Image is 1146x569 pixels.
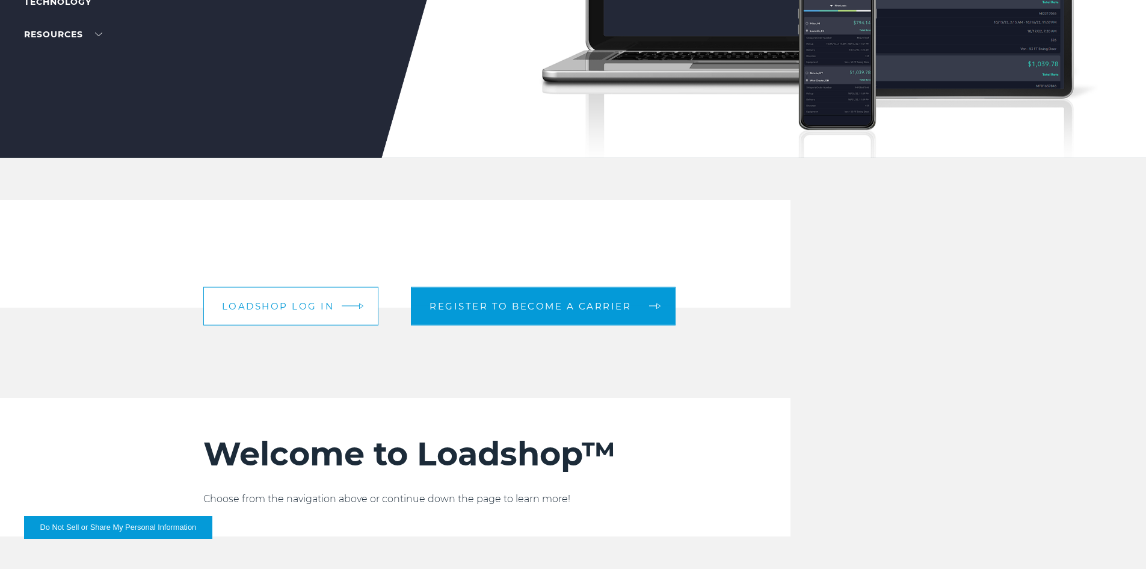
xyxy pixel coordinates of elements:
img: arrow [359,303,364,309]
h2: Welcome to Loadshop™ [203,434,719,474]
a: RESOURCES [24,29,102,40]
a: Loadshop log in arrow arrow [203,287,379,325]
button: Do Not Sell or Share My Personal Information [24,516,212,539]
span: Loadshop log in [222,302,334,311]
p: Choose from the navigation above or continue down the page to learn more! [203,492,719,506]
iframe: Chat Widget [1086,511,1146,569]
span: Register to become a carrier [430,302,631,311]
a: Register to become a carrier arrow arrow [411,287,676,325]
